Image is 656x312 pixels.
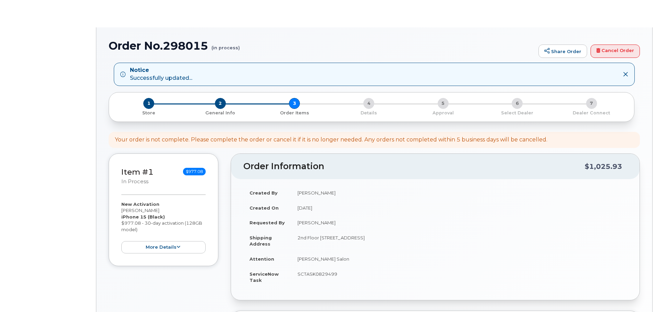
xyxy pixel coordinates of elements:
strong: New Activation [121,201,159,207]
a: 1 Store [114,109,183,116]
h1: Order No.298015 [109,40,535,52]
small: in process [121,178,148,185]
a: Share Order [538,45,587,58]
span: 1 [143,98,154,109]
button: more details [121,241,206,254]
td: [PERSON_NAME] Salon [291,251,627,266]
strong: Created By [250,190,278,196]
p: Store [117,110,181,116]
td: 2nd Floor [STREET_ADDRESS] [291,230,627,251]
a: 2 General Info [183,109,258,116]
strong: Requested By [250,220,285,225]
div: Your order is not complete. Please complete the order or cancel it if it is no longer needed. Any... [115,136,547,144]
strong: Created On [250,205,279,211]
span: 2 [215,98,226,109]
p: General Info [186,110,255,116]
strong: iPhone 15 (Black) [121,214,165,220]
td: SCTASK0829499 [291,266,627,288]
a: Cancel Order [591,45,640,58]
a: Item #1 [121,167,154,177]
small: (in process) [211,40,240,50]
strong: Attention [250,256,274,262]
h2: Order Information [243,162,585,171]
strong: Shipping Address [250,235,272,247]
td: [PERSON_NAME] [291,185,627,200]
td: [PERSON_NAME] [291,215,627,230]
strong: ServiceNow Task [250,271,279,283]
strong: Notice [130,66,192,74]
div: $1,025.93 [585,160,622,173]
div: [PERSON_NAME] $977.08 - 30-day activation (128GB model) [121,201,206,254]
td: [DATE] [291,200,627,215]
span: $977.08 [183,168,206,175]
div: Successfully updated... [130,66,192,82]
